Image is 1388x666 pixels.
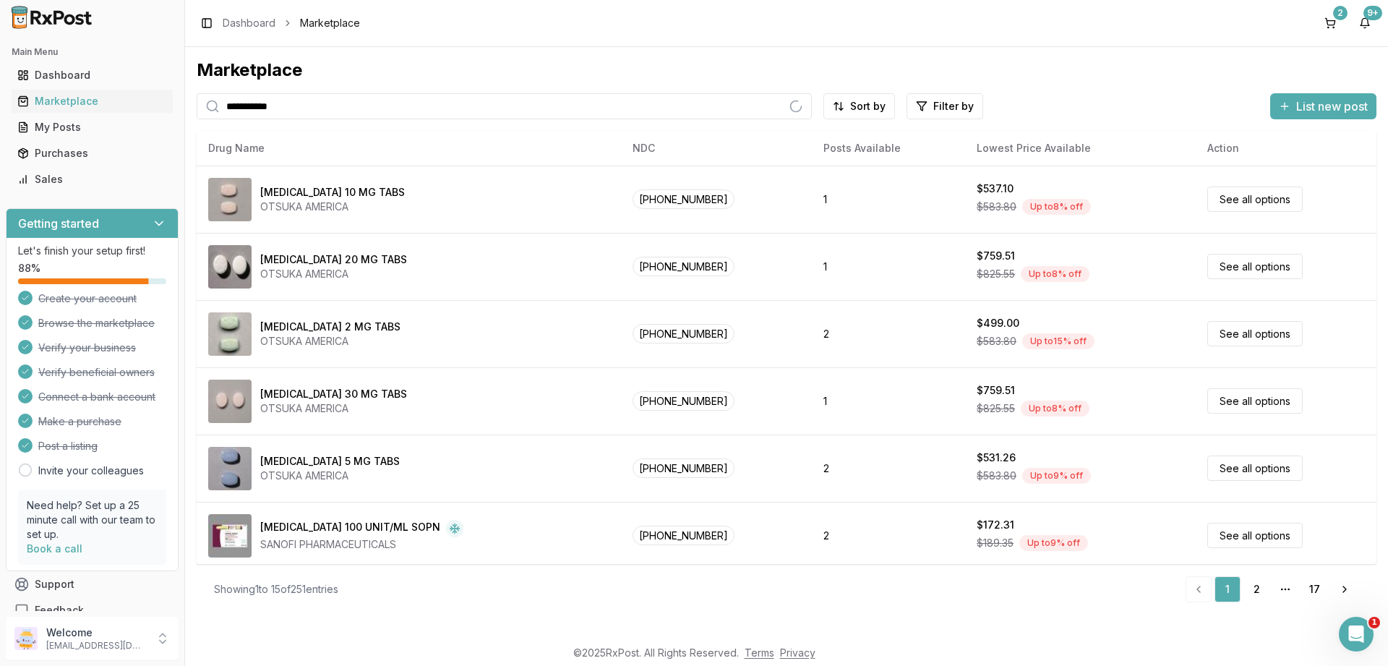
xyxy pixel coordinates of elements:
span: Browse the marketplace [38,316,155,330]
span: $583.80 [977,200,1016,214]
p: Welcome [46,626,147,640]
td: 1 [812,166,965,233]
img: Abilify 2 MG TABS [208,312,252,356]
span: Filter by [933,99,974,114]
div: $759.51 [977,249,1015,263]
a: See all options [1207,321,1303,346]
div: $499.00 [977,316,1019,330]
a: Terms [745,646,774,659]
span: Sort by [850,99,886,114]
div: OTSUKA AMERICA [260,469,400,483]
button: Sort by [823,93,895,119]
a: Sales [12,166,173,192]
td: 2 [812,300,965,367]
a: 1 [1214,576,1241,602]
a: See all options [1207,523,1303,548]
a: Invite your colleagues [38,464,144,478]
div: Up to 8 % off [1021,401,1089,417]
a: See all options [1207,254,1303,279]
span: Verify beneficial owners [38,365,155,380]
a: Privacy [780,646,815,659]
button: Sales [6,168,179,191]
span: [PHONE_NUMBER] [633,391,734,411]
div: Up to 9 % off [1019,535,1088,551]
p: Let's finish your setup first! [18,244,166,258]
a: Book a call [27,542,82,555]
div: OTSUKA AMERICA [260,334,400,349]
span: [PHONE_NUMBER] [633,189,734,209]
a: 2 [1243,576,1269,602]
a: My Posts [12,114,173,140]
td: 1 [812,367,965,435]
button: Dashboard [6,64,179,87]
div: [MEDICAL_DATA] 2 MG TABS [260,320,400,334]
td: 1 [812,233,965,300]
div: 9+ [1363,6,1382,20]
div: OTSUKA AMERICA [260,401,407,416]
span: Create your account [38,291,137,306]
a: Dashboard [12,62,173,88]
button: 9+ [1353,12,1376,35]
p: [EMAIL_ADDRESS][DOMAIN_NAME] [46,640,147,652]
button: List new post [1270,93,1376,119]
th: Posts Available [812,131,965,166]
span: Make a purchase [38,414,121,429]
img: RxPost Logo [6,6,98,29]
img: User avatar [14,627,38,650]
button: 2 [1319,12,1342,35]
span: [PHONE_NUMBER] [633,458,734,478]
img: Abilify 30 MG TABS [208,380,252,423]
div: $531.26 [977,451,1016,465]
h2: Main Menu [12,46,173,58]
a: See all options [1207,456,1303,481]
span: $189.35 [977,536,1014,550]
span: $583.80 [977,334,1016,349]
div: Sales [17,172,167,187]
td: 2 [812,502,965,569]
div: My Posts [17,120,167,135]
span: [PHONE_NUMBER] [633,324,734,343]
div: Marketplace [17,94,167,108]
span: List new post [1296,98,1368,115]
span: Marketplace [300,16,360,30]
a: 17 [1301,576,1327,602]
th: Action [1196,131,1376,166]
button: Support [6,571,179,597]
img: Abilify 20 MG TABS [208,245,252,289]
h3: Getting started [18,215,99,232]
th: NDC [621,131,812,166]
iframe: Intercom live chat [1339,617,1374,652]
div: OTSUKA AMERICA [260,267,407,281]
div: [MEDICAL_DATA] 20 MG TABS [260,252,407,267]
div: Up to 9 % off [1022,468,1091,484]
div: OTSUKA AMERICA [260,200,405,214]
a: List new post [1270,101,1376,115]
div: 2 [1333,6,1348,20]
td: 2 [812,435,965,502]
div: $537.10 [977,182,1014,196]
button: Feedback [6,597,179,623]
div: Purchases [17,146,167,161]
span: [PHONE_NUMBER] [633,526,734,545]
span: $583.80 [977,469,1016,483]
div: Showing 1 to 15 of 251 entries [214,582,338,597]
div: Marketplace [197,59,1376,82]
span: $825.55 [977,267,1015,281]
div: Up to 8 % off [1021,266,1089,282]
div: [MEDICAL_DATA] 5 MG TABS [260,454,400,469]
div: $759.51 [977,383,1015,398]
a: Purchases [12,140,173,166]
th: Lowest Price Available [965,131,1196,166]
nav: breadcrumb [223,16,360,30]
img: Abilify 5 MG TABS [208,447,252,490]
div: Up to 8 % off [1022,199,1091,215]
button: Filter by [907,93,983,119]
a: Go to next page [1330,576,1359,602]
img: Abilify 10 MG TABS [208,178,252,221]
button: Purchases [6,142,179,165]
span: $825.55 [977,401,1015,416]
div: Dashboard [17,68,167,82]
span: [PHONE_NUMBER] [633,257,734,276]
img: Admelog SoloStar 100 UNIT/ML SOPN [208,514,252,558]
